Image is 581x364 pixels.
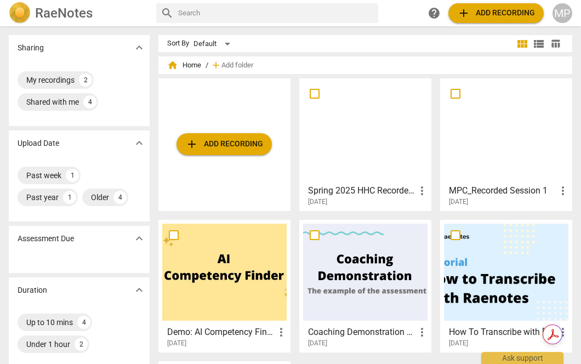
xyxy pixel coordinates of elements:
[210,60,221,71] span: add
[193,35,234,53] div: Default
[552,3,572,23] button: MP
[9,2,147,24] a: LogoRaeNotes
[26,317,73,328] div: Up to 10 mins
[133,41,146,54] span: expand_more
[167,60,178,71] span: home
[133,136,146,150] span: expand_more
[449,197,468,207] span: [DATE]
[547,36,563,52] button: Table view
[26,75,75,86] div: My recordings
[449,326,556,339] h3: How To Transcribe with RaeNotes
[449,184,556,197] h3: MPC_Recorded Session 1
[308,339,327,348] span: [DATE]
[79,73,92,87] div: 2
[131,282,147,298] button: Show more
[514,36,531,52] button: Tile view
[415,326,429,339] span: more_vert
[18,233,74,244] p: Assessment Due
[303,224,428,348] a: Coaching Demonstration (Example)[DATE]
[26,192,59,203] div: Past year
[83,95,96,109] div: 4
[185,138,263,151] span: Add recording
[221,61,253,70] span: Add folder
[448,3,544,23] button: Upload
[26,170,61,181] div: Past week
[556,184,569,197] span: more_vert
[9,2,31,24] img: Logo
[444,82,568,206] a: MPC_Recorded Session 1[DATE]
[424,3,444,23] a: Help
[18,285,47,296] p: Duration
[457,7,535,20] span: Add recording
[167,39,189,48] div: Sort By
[550,38,561,49] span: table_chart
[415,184,429,197] span: more_vert
[185,138,198,151] span: add
[176,133,272,155] button: Upload
[167,339,186,348] span: [DATE]
[308,197,327,207] span: [DATE]
[532,37,545,50] span: view_list
[18,138,59,149] p: Upload Date
[133,232,146,245] span: expand_more
[63,191,76,204] div: 1
[133,283,146,297] span: expand_more
[308,184,415,197] h3: Spring 2025 HHC Recorded Session 2
[275,326,288,339] span: more_vert
[91,192,109,203] div: Older
[77,316,90,329] div: 4
[428,7,441,20] span: help
[308,326,415,339] h3: Coaching Demonstration (Example)
[178,4,374,22] input: Search
[444,224,568,348] a: How To Transcribe with [PERSON_NAME][DATE]
[131,230,147,247] button: Show more
[457,7,470,20] span: add
[481,352,563,364] div: Ask support
[26,339,70,350] div: Under 1 hour
[131,135,147,151] button: Show more
[66,169,79,182] div: 1
[449,339,468,348] span: [DATE]
[531,36,547,52] button: List view
[161,7,174,20] span: search
[18,42,44,54] p: Sharing
[26,96,79,107] div: Shared with me
[162,224,287,348] a: Demo: AI Competency Finder[DATE]
[206,61,208,70] span: /
[516,37,529,50] span: view_module
[303,82,428,206] a: Spring 2025 HHC Recorded Session 2[DATE]
[113,191,127,204] div: 4
[167,60,201,71] span: Home
[167,326,275,339] h3: Demo: AI Competency Finder
[131,39,147,56] button: Show more
[35,5,93,21] h2: RaeNotes
[75,338,88,351] div: 2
